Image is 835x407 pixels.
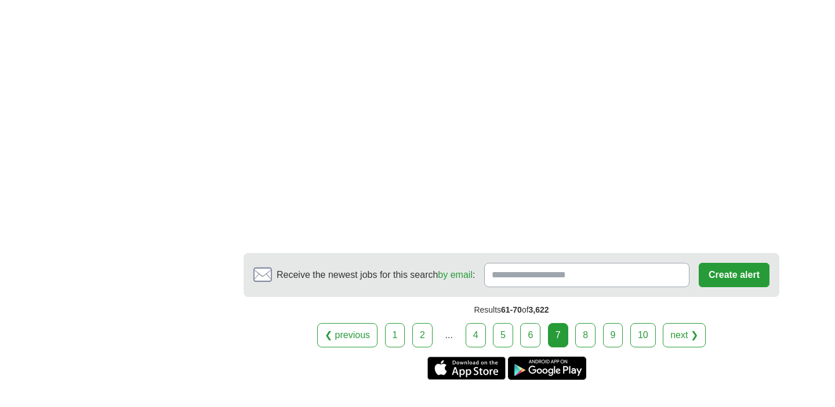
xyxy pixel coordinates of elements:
[437,324,460,347] div: ...
[548,323,568,347] div: 7
[529,305,549,314] span: 3,622
[575,323,596,347] a: 8
[466,323,486,347] a: 4
[501,305,522,314] span: 61-70
[438,270,473,280] a: by email
[427,357,506,380] a: Get the iPhone app
[663,323,706,347] a: next ❯
[699,263,769,287] button: Create alert
[385,323,405,347] a: 1
[508,357,586,380] a: Get the Android app
[244,297,779,323] div: Results of
[317,323,377,347] a: ❮ previous
[493,323,513,347] a: 5
[603,323,623,347] a: 9
[277,268,475,282] span: Receive the newest jobs for this search :
[520,323,540,347] a: 6
[412,323,433,347] a: 2
[630,323,656,347] a: 10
